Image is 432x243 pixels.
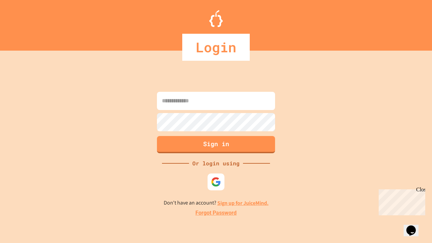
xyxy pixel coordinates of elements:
div: Chat with us now!Close [3,3,47,43]
a: Forgot Password [195,209,237,217]
a: Sign up for JuiceMind. [217,199,269,207]
button: Sign in [157,136,275,153]
img: google-icon.svg [211,177,221,187]
div: Or login using [189,159,243,167]
img: Logo.svg [209,10,223,27]
iframe: chat widget [404,216,425,236]
p: Don't have an account? [164,199,269,207]
div: Login [182,34,250,61]
iframe: chat widget [376,187,425,215]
